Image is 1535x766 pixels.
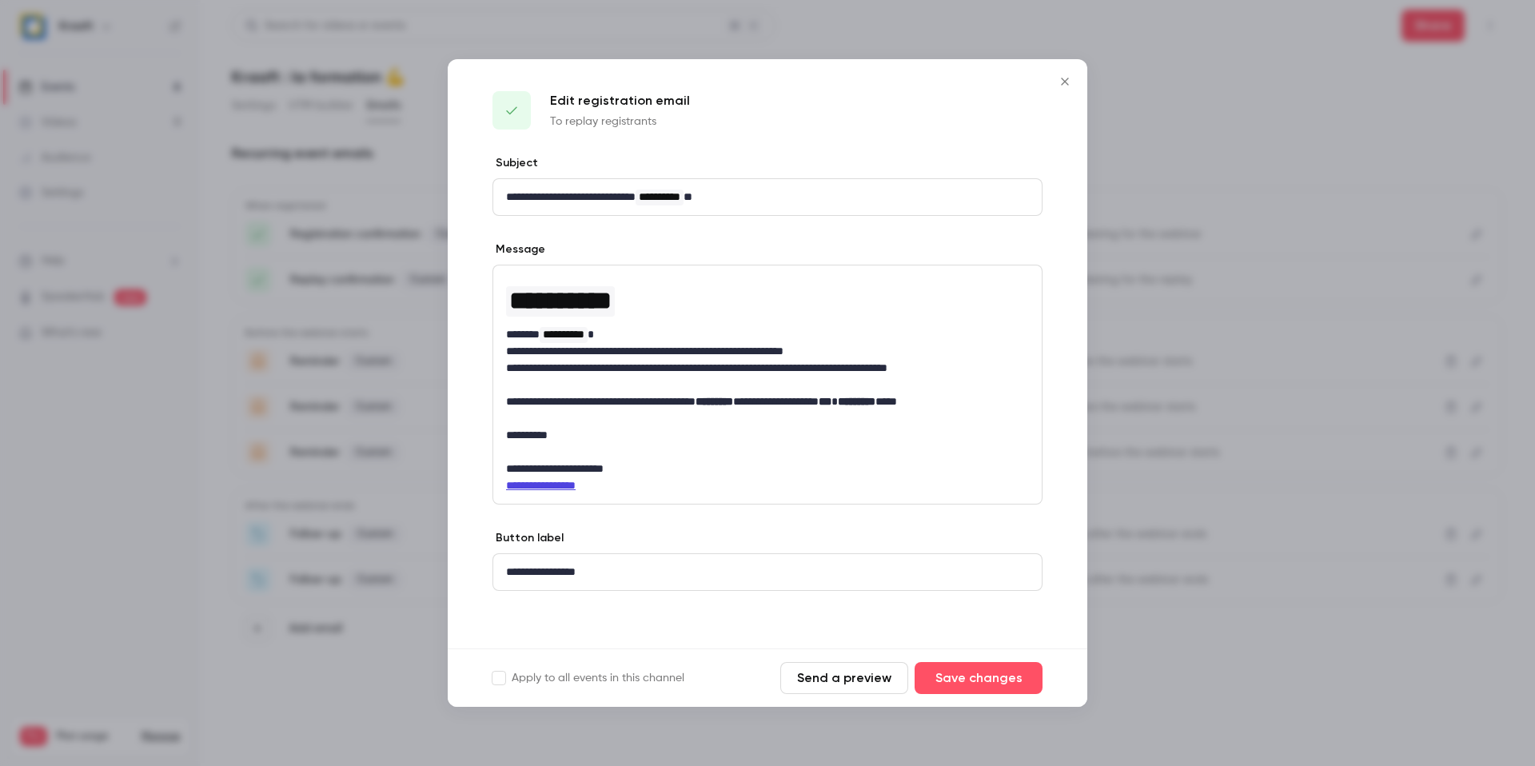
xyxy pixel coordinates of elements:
div: editor [493,265,1042,504]
button: Save changes [915,662,1043,694]
label: Apply to all events in this channel [492,670,684,686]
div: editor [493,554,1042,590]
div: editor [493,179,1042,215]
button: Send a preview [780,662,908,694]
label: Message [492,241,545,257]
label: Subject [492,155,538,171]
p: Edit registration email [550,91,690,110]
p: To replay registrants [550,114,690,130]
button: Close [1049,66,1081,98]
label: Button label [492,530,564,546]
